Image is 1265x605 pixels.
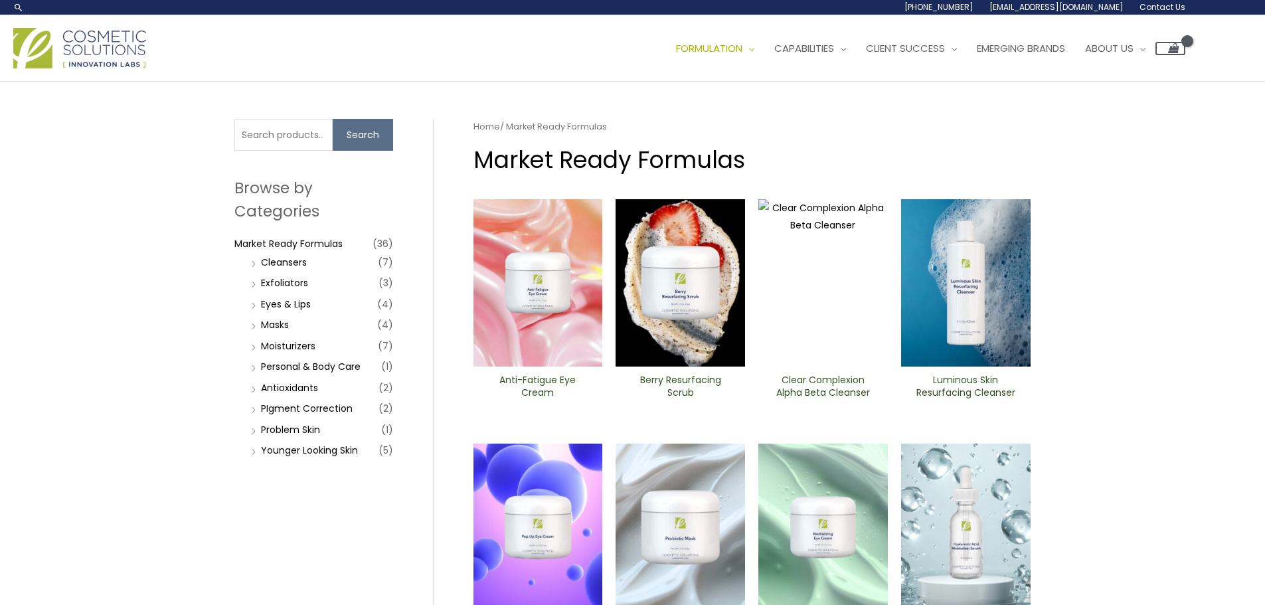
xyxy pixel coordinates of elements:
a: Client Success [856,29,967,68]
a: Eyes & Lips [261,298,311,311]
nav: Breadcrumb [473,119,1031,135]
span: Formulation [676,41,742,55]
h1: Market Ready Formulas [473,143,1031,176]
h2: Anti-Fatigue Eye Cream [484,374,591,399]
span: (7) [378,337,393,355]
span: Capabilities [774,41,834,55]
span: [EMAIL_ADDRESS][DOMAIN_NAME] [989,1,1124,13]
a: Luminous Skin Resurfacing ​Cleanser [912,374,1019,404]
img: Cosmetic Solutions Logo [13,28,146,68]
a: Cleansers [261,256,307,269]
a: Market Ready Formulas [234,237,343,250]
img: Anti Fatigue Eye Cream [473,199,603,367]
h2: Browse by Categories [234,177,393,222]
span: (7) [378,253,393,272]
span: Emerging Brands [977,41,1065,55]
a: Anti-Fatigue Eye Cream [484,374,591,404]
span: (1) [381,357,393,376]
h2: Berry Resurfacing Scrub [627,374,734,399]
button: Search [333,119,393,151]
a: Personal & Body Care [261,360,361,373]
span: (4) [377,295,393,313]
a: Berry Resurfacing Scrub [627,374,734,404]
a: Search icon link [13,2,24,13]
a: Younger Looking Skin [261,444,358,457]
span: About Us [1085,41,1134,55]
span: (1) [381,420,393,439]
img: Luminous Skin Resurfacing ​Cleanser [901,199,1031,367]
h2: Luminous Skin Resurfacing ​Cleanser [912,374,1019,399]
span: Contact Us [1139,1,1185,13]
span: Client Success [866,41,945,55]
a: Moisturizers [261,339,315,353]
span: (2) [379,399,393,418]
a: Problem Skin [261,423,320,436]
a: Antioxidants [261,381,318,394]
span: (2) [379,379,393,397]
a: Emerging Brands [967,29,1075,68]
img: Berry Resurfacing Scrub [616,199,745,367]
span: [PHONE_NUMBER] [904,1,973,13]
a: View Shopping Cart, empty [1155,42,1185,55]
a: Formulation [666,29,764,68]
a: Exfoliators [261,276,308,290]
nav: Site Navigation [656,29,1185,68]
a: Home [473,120,500,133]
a: Masks [261,318,289,331]
span: (3) [379,274,393,292]
span: (36) [373,234,393,253]
a: Capabilities [764,29,856,68]
span: (4) [377,315,393,334]
a: Clear Complexion Alpha Beta ​Cleanser [770,374,877,404]
h2: Clear Complexion Alpha Beta ​Cleanser [770,374,877,399]
a: About Us [1075,29,1155,68]
img: Clear Complexion Alpha Beta ​Cleanser [758,199,888,367]
a: PIgment Correction [261,402,353,415]
span: (5) [379,441,393,460]
input: Search products… [234,119,333,151]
